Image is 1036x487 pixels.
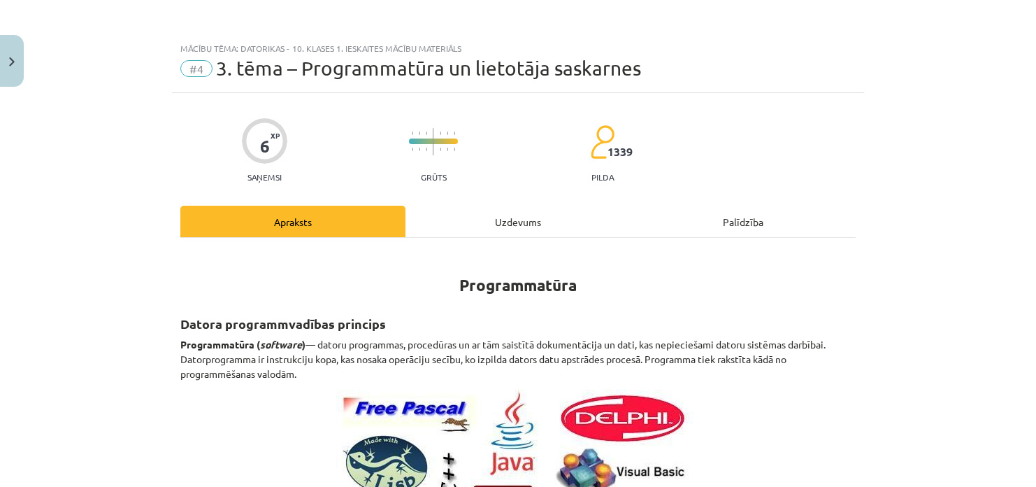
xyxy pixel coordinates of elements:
img: icon-short-line-57e1e144782c952c97e751825c79c345078a6d821885a25fce030b3d8c18986b.svg [440,132,441,135]
strong: Datora programmvadības princips [180,316,386,332]
strong: Programmatūra [459,275,577,295]
img: students-c634bb4e5e11cddfef0936a35e636f08e4e9abd3cc4e673bd6f9a4125e45ecb1.svg [590,125,614,160]
img: icon-short-line-57e1e144782c952c97e751825c79c345078a6d821885a25fce030b3d8c18986b.svg [426,148,427,151]
p: Grūts [421,172,447,182]
img: icon-short-line-57e1e144782c952c97e751825c79c345078a6d821885a25fce030b3d8c18986b.svg [454,148,455,151]
span: #4 [180,60,213,77]
img: icon-close-lesson-0947bae3869378f0d4975bcd49f059093ad1ed9edebbc8119c70593378902aed.svg [9,57,15,66]
img: icon-short-line-57e1e144782c952c97e751825c79c345078a6d821885a25fce030b3d8c18986b.svg [447,148,448,151]
div: Mācību tēma: Datorikas - 10. klases 1. ieskaites mācību materiāls [180,43,856,53]
p: — datoru programmas, procedūras un ar tām saistītā dokumentācija un dati, kas nepieciešami datoru... [180,337,856,381]
span: XP [271,132,280,139]
img: icon-short-line-57e1e144782c952c97e751825c79c345078a6d821885a25fce030b3d8c18986b.svg [419,148,420,151]
em: software [260,338,302,351]
img: icon-long-line-d9ea69661e0d244f92f715978eff75569469978d946b2353a9bb055b3ed8787d.svg [433,128,434,155]
span: 3. tēma – Programmatūra un lietotāja saskarnes [216,57,641,80]
img: icon-short-line-57e1e144782c952c97e751825c79c345078a6d821885a25fce030b3d8c18986b.svg [419,132,420,135]
strong: Programmatūra ( ) [180,338,305,351]
img: icon-short-line-57e1e144782c952c97e751825c79c345078a6d821885a25fce030b3d8c18986b.svg [412,148,413,151]
div: 6 [260,136,270,156]
p: pilda [591,172,614,182]
img: icon-short-line-57e1e144782c952c97e751825c79c345078a6d821885a25fce030b3d8c18986b.svg [447,132,448,135]
img: icon-short-line-57e1e144782c952c97e751825c79c345078a6d821885a25fce030b3d8c18986b.svg [426,132,427,135]
img: icon-short-line-57e1e144782c952c97e751825c79c345078a6d821885a25fce030b3d8c18986b.svg [454,132,455,135]
div: Uzdevums [405,206,631,237]
img: icon-short-line-57e1e144782c952c97e751825c79c345078a6d821885a25fce030b3d8c18986b.svg [412,132,413,135]
span: 1339 [607,146,633,158]
div: Apraksts [180,206,405,237]
p: Saņemsi [242,172,287,182]
div: Palīdzība [631,206,856,237]
img: icon-short-line-57e1e144782c952c97e751825c79c345078a6d821885a25fce030b3d8c18986b.svg [440,148,441,151]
